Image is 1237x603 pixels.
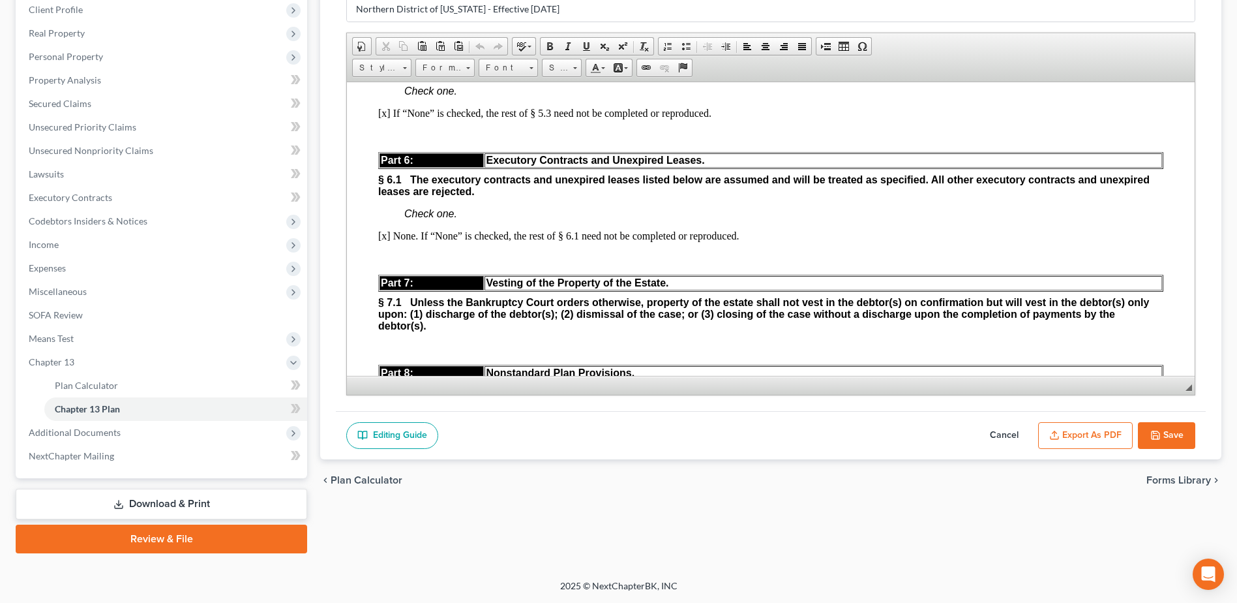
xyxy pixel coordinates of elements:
a: Unsecured Priority Claims [18,116,307,139]
a: Increase Indent [717,38,735,55]
a: Review & File [16,525,307,553]
a: Underline [577,38,595,55]
a: Unsecured Nonpriority Claims [18,139,307,162]
span: Unsecured Priority Claims [29,121,136,132]
i: chevron_left [320,475,331,486]
a: Plan Calculator [44,374,307,397]
a: Subscript [595,38,614,55]
span: Format [416,59,462,76]
span: Chapter 13 Plan [55,403,120,414]
a: Font [479,59,538,77]
span: Expenses [29,262,66,273]
a: Italic [559,38,577,55]
button: chevron_left Plan Calculator [320,475,402,486]
iframe: Rich Text Editor, document-ckeditor [347,82,1195,376]
a: Property Analysis [18,69,307,92]
a: Align Left [738,38,756,55]
a: Justify [793,38,811,55]
a: Size [542,59,582,77]
span: Unsecured Nonpriority Claims [29,145,153,156]
a: Superscript [614,38,632,55]
a: Paste as plain text [431,38,449,55]
span: Forms Library [1146,475,1211,486]
a: Spell Checker [513,38,535,55]
span: Lawsuits [29,168,64,179]
a: Undo [471,38,489,55]
span: Resize [1185,384,1192,391]
button: Forms Library chevron_right [1146,475,1221,486]
a: Text Color [586,59,609,76]
span: Income [29,239,59,250]
a: Document Properties [353,38,371,55]
a: Secured Claims [18,92,307,116]
a: Editing Guide [346,422,438,450]
a: Format [415,59,475,77]
span: Codebtors Insiders & Notices [29,215,147,226]
span: Personal Property [29,51,103,62]
a: Download & Print [16,489,307,519]
a: Background Color [609,59,632,76]
a: Insert Special Character [853,38,871,55]
a: Remove Format [635,38,653,55]
a: Copy [395,38,413,55]
span: Secured Claims [29,98,91,109]
a: Table [835,38,853,55]
a: Insert/Remove Bulleted List [677,38,695,55]
a: Link [637,59,655,76]
span: Means Test [29,333,74,344]
span: Plan Calculator [331,475,402,486]
span: Styles [353,59,398,76]
span: Property Analysis [29,74,101,85]
span: Client Profile [29,4,83,15]
a: Paste [413,38,431,55]
a: Chapter 13 Plan [44,397,307,421]
a: Decrease Indent [698,38,717,55]
a: Executory Contracts [18,186,307,209]
a: Cut [376,38,395,55]
span: Miscellaneous [29,286,87,297]
a: Center [756,38,775,55]
span: Part 8: [34,285,67,296]
span: SOFA Review [29,309,83,320]
span: Size [543,59,569,76]
span: Additional Documents [29,427,121,438]
span: Plan Calculator [55,380,118,391]
a: SOFA Review [18,303,307,327]
a: Anchor [674,59,692,76]
span: Real Property [29,27,85,39]
a: NextChapter Mailing [18,444,307,468]
button: Export as PDF [1038,422,1133,450]
a: Paste from Word [449,38,468,55]
button: Save [1138,422,1195,450]
span: Chapter 13 [29,356,74,367]
i: chevron_right [1211,475,1221,486]
a: Lawsuits [18,162,307,186]
a: Insert Page Break for Printing [816,38,835,55]
div: Open Intercom Messenger [1193,559,1224,590]
a: Redo [489,38,507,55]
span: NextChapter Mailing [29,450,114,461]
a: Align Right [775,38,793,55]
div: 2025 © NextChapterBK, INC [247,580,991,603]
a: Styles [352,59,411,77]
button: Cancel [976,422,1033,450]
strong: Nonstandard Plan Provisions. [139,285,288,296]
a: Insert/Remove Numbered List [659,38,677,55]
span: Font [479,59,525,76]
a: Bold [541,38,559,55]
a: Unlink [655,59,674,76]
span: Executory Contracts [29,192,112,203]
